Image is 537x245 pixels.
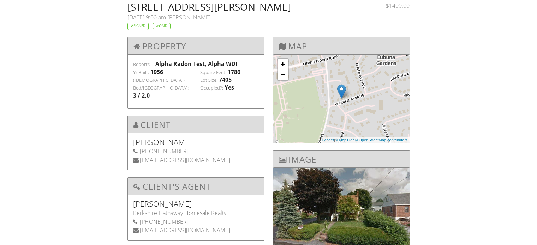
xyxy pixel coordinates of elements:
[133,69,149,76] label: Yr Built:
[278,69,288,80] a: Zoom out
[200,77,217,84] label: Lot Size:
[200,69,226,76] label: Square Feet:
[133,147,259,155] div: [PHONE_NUMBER]
[133,139,259,146] h5: [PERSON_NAME]
[167,13,211,21] span: [PERSON_NAME]
[133,85,189,91] label: Bed/[GEOGRAPHIC_DATA]:
[225,84,234,91] div: Yes
[200,85,223,91] label: Occupied?:
[273,37,410,55] h3: Map
[228,68,240,76] div: 1786
[153,23,171,30] div: Paid
[128,37,264,55] h3: Property
[322,138,334,142] a: Leaflet
[133,61,150,67] label: Reports
[150,68,163,76] div: 1956
[133,200,259,207] h5: [PERSON_NAME]
[273,151,410,168] h3: Image
[219,76,232,84] div: 7405
[133,218,259,226] div: [PHONE_NUMBER]
[128,116,264,133] h3: Client
[127,13,166,21] span: [DATE] 9:00 am
[321,137,410,143] div: |
[133,92,150,99] div: 3 / 2.0
[128,178,264,195] h3: Client's Agent
[278,59,288,69] a: Zoom in
[155,60,259,68] div: Alpha Radon Test, Alpha WDI
[133,156,259,164] div: [EMAIL_ADDRESS][DOMAIN_NAME]
[133,77,185,84] label: ([DEMOGRAPHIC_DATA])
[355,138,407,142] a: © OpenStreetMap contributors
[335,138,354,142] a: © MapTiler
[370,2,410,10] div: $1400.00
[127,2,362,12] h2: [STREET_ADDRESS][PERSON_NAME]
[133,209,259,217] div: Berkshire Hathaway Homesale Realty
[127,23,149,30] div: Signed
[133,226,259,234] div: [EMAIL_ADDRESS][DOMAIN_NAME]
